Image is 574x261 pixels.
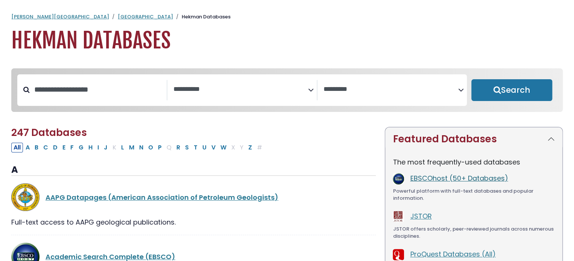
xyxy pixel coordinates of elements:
button: Filter Results M [127,143,137,152]
li: Hekman Databases [173,13,231,21]
button: Featured Databases [385,127,562,151]
a: [PERSON_NAME][GEOGRAPHIC_DATA] [11,13,109,20]
button: All [11,143,23,152]
button: Filter Results U [200,143,209,152]
input: Search database by title or keyword [30,83,167,96]
button: Filter Results S [183,143,191,152]
a: ProQuest Databases (All) [410,249,495,259]
div: Powerful platform with full-text databases and popular information. [393,187,555,202]
button: Filter Results J [102,143,110,152]
button: Filter Results T [191,143,200,152]
h3: A [11,164,376,176]
button: Filter Results F [68,143,76,152]
h1: Hekman Databases [11,28,563,53]
a: EBSCOhost (50+ Databases) [410,173,508,183]
button: Filter Results H [86,143,95,152]
button: Filter Results N [137,143,146,152]
button: Filter Results W [218,143,229,152]
button: Submit for Search Results [471,79,552,101]
a: [GEOGRAPHIC_DATA] [118,13,173,20]
span: 247 Databases [11,126,87,139]
div: Alpha-list to filter by first letter of database name [11,142,265,152]
button: Filter Results B [32,143,41,152]
button: Filter Results V [209,143,218,152]
button: Filter Results E [60,143,68,152]
button: Filter Results P [156,143,164,152]
button: Filter Results Z [246,143,254,152]
button: Filter Results O [146,143,155,152]
div: Full-text access to AAPG geological publications. [11,217,376,227]
nav: breadcrumb [11,13,563,21]
a: AAPG Datapages (American Association of Petroleum Geologists) [46,193,278,202]
textarea: Search [323,86,458,94]
div: JSTOR offers scholarly, peer-reviewed journals across numerous disciplines. [393,225,555,240]
button: Filter Results R [174,143,182,152]
button: Filter Results D [51,143,60,152]
button: Filter Results I [95,143,101,152]
nav: Search filters [11,68,563,112]
button: Filter Results L [119,143,126,152]
button: Filter Results C [41,143,50,152]
button: Filter Results A [23,143,32,152]
textarea: Search [173,86,308,94]
a: JSTOR [410,211,431,221]
p: The most frequently-used databases [393,157,555,167]
button: Filter Results G [76,143,86,152]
